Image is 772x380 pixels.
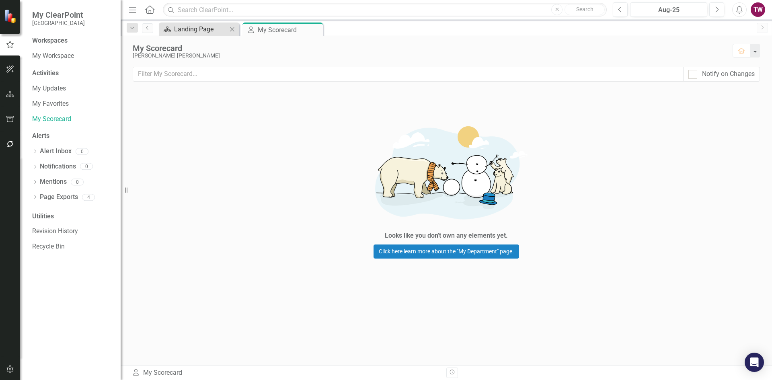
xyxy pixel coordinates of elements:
[4,9,18,23] img: ClearPoint Strategy
[71,179,84,185] div: 0
[745,353,764,372] div: Open Intercom Messenger
[565,4,605,15] button: Search
[32,212,113,221] div: Utilities
[40,147,72,156] a: Alert Inbox
[32,69,113,78] div: Activities
[40,177,67,187] a: Mentions
[32,115,113,124] a: My Scorecard
[82,194,95,201] div: 4
[132,368,440,378] div: My Scorecard
[576,6,593,12] span: Search
[40,162,76,171] a: Notifications
[630,2,707,17] button: Aug-25
[702,70,755,79] div: Notify on Changes
[32,51,113,61] a: My Workspace
[133,53,725,59] div: [PERSON_NAME] [PERSON_NAME]
[32,36,68,45] div: Workspaces
[385,231,508,240] div: Looks like you don't own any elements yet.
[633,5,704,15] div: Aug-25
[32,20,85,26] small: [GEOGRAPHIC_DATA]
[40,193,78,202] a: Page Exports
[32,99,113,109] a: My Favorites
[32,242,113,251] a: Recycle Bin
[76,148,88,155] div: 0
[133,67,684,82] input: Filter My Scorecard...
[32,10,85,20] span: My ClearPoint
[32,227,113,236] a: Revision History
[80,163,93,170] div: 0
[374,244,519,259] a: Click here learn more about the "My Department" page.
[258,25,321,35] div: My Scorecard
[326,115,567,230] img: Getting started
[32,84,113,93] a: My Updates
[161,24,227,34] a: Landing Page
[133,44,725,53] div: My Scorecard
[751,2,765,17] button: TW
[163,3,607,17] input: Search ClearPoint...
[174,24,227,34] div: Landing Page
[32,131,113,141] div: Alerts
